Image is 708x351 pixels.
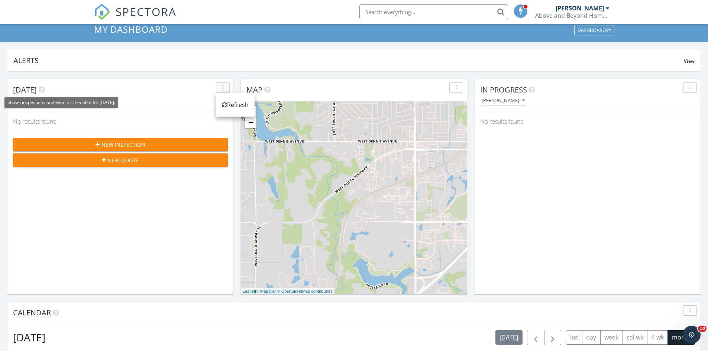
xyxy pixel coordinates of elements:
span: [DATE] [13,85,37,95]
button: Dashboards [574,25,614,35]
button: month [667,330,695,345]
div: [PERSON_NAME] [482,98,525,103]
button: 4 wk [647,330,668,345]
iframe: Intercom live chat [683,326,701,344]
span: Calendar [13,308,51,318]
div: Dashboards [578,27,611,33]
div: Above and Beyond Home Inspections [535,12,610,19]
div: Alerts [13,55,684,65]
span: My Dashboard [94,23,168,35]
div: [PERSON_NAME] [556,4,604,12]
button: Previous month [527,330,544,345]
button: [DATE] [495,330,523,345]
span: View [684,58,695,64]
h2: [DATE] [13,330,45,345]
span: New Quote [108,156,139,164]
img: The Best Home Inspection Software - Spectora [94,4,110,20]
a: © MapTiler [256,289,276,293]
button: [PERSON_NAME] [13,96,59,106]
span: Map [246,85,262,95]
span: 10 [698,326,707,332]
button: New Inspection [13,138,228,151]
div: No results found [475,111,701,131]
button: list [566,330,582,345]
span: New Inspection [101,141,145,149]
a: SPECTORA [94,10,177,26]
span: In Progress [480,85,527,95]
span: SPECTORA [116,4,177,19]
button: cal wk [623,330,648,345]
button: New Quote [13,153,228,167]
input: Search everything... [359,4,508,19]
div: No results found [7,111,233,131]
a: © OpenStreetMap contributors [277,289,333,293]
span: Shows inspections and events scheduled for [DATE]. [7,99,115,105]
div: Refresh [222,100,249,109]
a: Zoom out [245,117,256,128]
button: week [600,330,623,345]
div: | [241,288,334,295]
button: Next month [544,330,562,345]
a: Leaflet [243,289,255,293]
button: day [582,330,601,345]
button: [PERSON_NAME] [480,96,526,106]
